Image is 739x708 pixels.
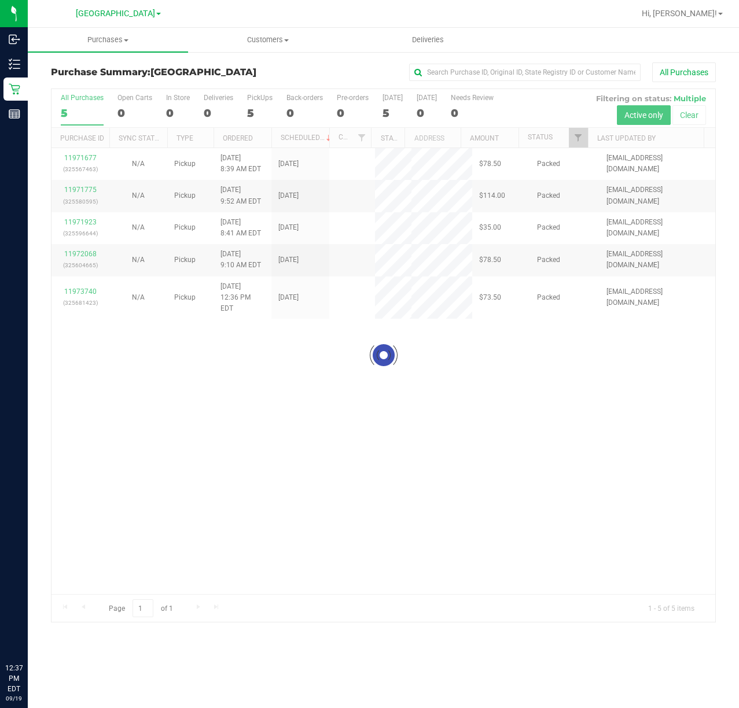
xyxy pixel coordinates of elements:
[12,615,46,650] iframe: Resource center
[28,28,188,52] a: Purchases
[409,64,641,81] input: Search Purchase ID, Original ID, State Registry ID or Customer Name...
[348,28,508,52] a: Deliveries
[189,35,348,45] span: Customers
[652,62,716,82] button: All Purchases
[5,663,23,694] p: 12:37 PM EDT
[28,35,188,45] span: Purchases
[150,67,256,78] span: [GEOGRAPHIC_DATA]
[642,9,717,18] span: Hi, [PERSON_NAME]!
[51,67,273,78] h3: Purchase Summary:
[9,83,20,95] inline-svg: Retail
[188,28,348,52] a: Customers
[5,694,23,703] p: 09/19
[9,108,20,120] inline-svg: Reports
[396,35,459,45] span: Deliveries
[9,34,20,45] inline-svg: Inbound
[76,9,155,19] span: [GEOGRAPHIC_DATA]
[9,58,20,70] inline-svg: Inventory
